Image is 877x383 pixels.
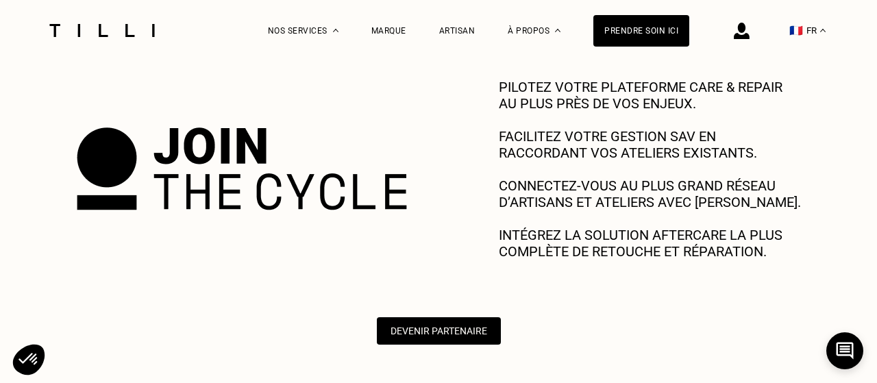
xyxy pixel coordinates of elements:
[333,29,338,32] img: Menu déroulant
[820,29,826,32] img: menu déroulant
[555,29,560,32] img: Menu déroulant à propos
[789,24,803,37] span: 🇫🇷
[377,317,501,345] button: Devenir Partenaire
[439,26,475,36] a: Artisan
[371,26,406,36] a: Marque
[593,15,689,47] a: Prendre soin ici
[499,79,801,260] p: PILOTEZ VOTRE PLATEFORME CARE & REPAIR AU PLUS PRÈS DE VOS ENJEUX. FACILITEZ VOTRE GESTION SAV EN...
[45,24,160,37] img: Logo du service de couturière Tilli
[77,127,407,210] img: Join The Cycle
[734,23,750,39] img: icône connexion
